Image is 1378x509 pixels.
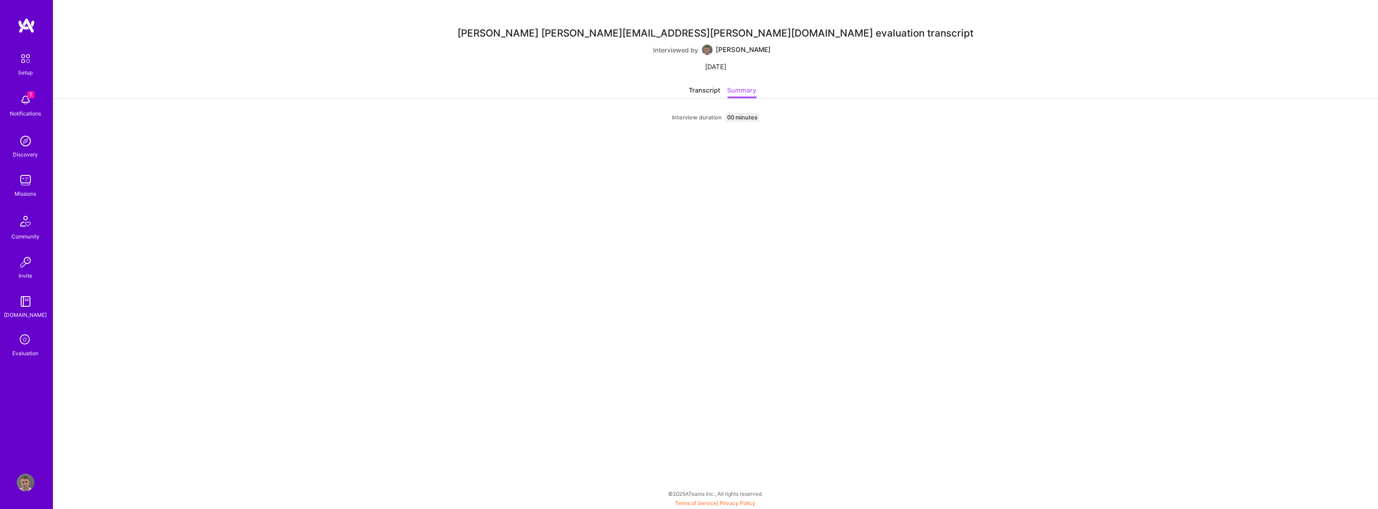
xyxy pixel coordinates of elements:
img: Community [15,211,36,232]
a: User Avatar [15,474,37,491]
img: guide book [17,293,34,310]
img: logo [18,18,35,33]
img: User Avatar [17,474,34,491]
div: [DOMAIN_NAME] [4,310,47,320]
img: setup [16,49,35,68]
img: Invite [17,253,34,271]
div: Invite [19,271,33,280]
img: bell [17,91,34,109]
div: Community [11,232,40,241]
img: discovery [17,132,34,150]
div: Missions [15,189,37,198]
div: Setup [19,68,33,77]
div: Discovery [13,150,38,159]
i: icon SelectionTeam [17,332,34,349]
div: Evaluation [13,349,39,358]
span: 1 [27,91,34,98]
img: teamwork [17,171,34,189]
div: Notifications [10,109,41,118]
